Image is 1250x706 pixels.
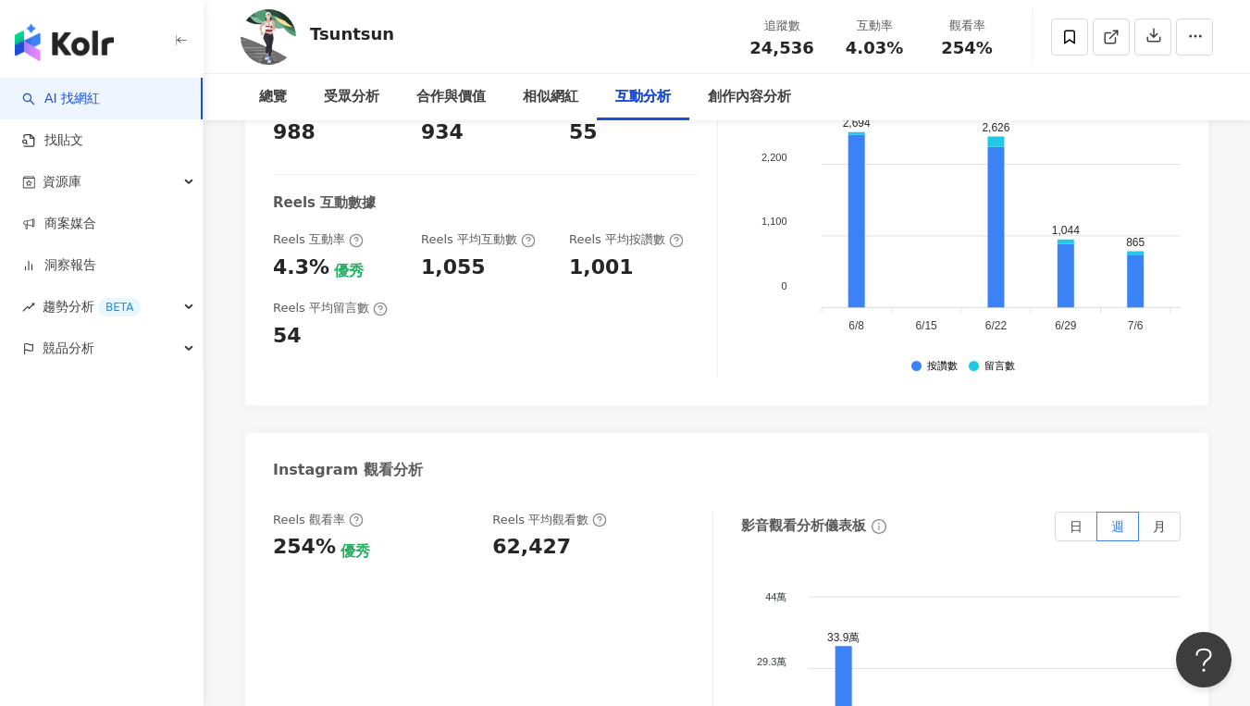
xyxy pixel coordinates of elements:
div: 62,427 [492,533,571,562]
tspan: 44萬 [765,591,786,602]
span: 254% [941,39,993,57]
a: 商案媒合 [22,215,96,233]
img: KOL Avatar [241,9,296,65]
span: 趨勢分析 [43,286,141,328]
span: 資源庫 [43,161,81,203]
tspan: 6/29 [1055,319,1077,332]
div: Tsuntsun [310,22,394,45]
div: 55 [569,118,598,147]
tspan: 6/22 [985,319,1008,332]
div: Reels 平均按讚數 [569,231,684,248]
div: 54 [273,322,302,351]
tspan: 6/8 [848,319,864,332]
div: 留言數 [984,361,1015,373]
span: rise [22,301,35,314]
span: 競品分析 [43,328,94,369]
span: 4.03% [846,39,903,57]
tspan: 1,100 [761,216,787,227]
tspan: 6/15 [915,319,937,332]
div: 影音觀看分析儀表板 [741,516,866,536]
div: 相似網紅 [523,86,578,108]
div: 1,001 [569,254,634,282]
div: 4.3% [273,254,329,282]
div: 254% [273,533,336,562]
div: 988 [273,118,316,147]
div: Reels 互動率 [273,231,364,248]
div: 受眾分析 [324,86,379,108]
span: 日 [1070,519,1083,534]
div: 934 [421,118,464,147]
div: Reels 觀看率 [273,512,364,528]
div: 優秀 [334,261,364,281]
div: 按讚數 [927,361,958,373]
span: 月 [1153,519,1166,534]
span: 週 [1111,519,1124,534]
div: 合作與價值 [416,86,486,108]
img: logo [15,24,114,61]
div: Instagram 觀看分析 [273,460,423,480]
a: 洞察報告 [22,256,96,275]
a: searchAI 找網紅 [22,90,100,108]
div: 觀看率 [932,17,1002,35]
div: 追蹤數 [747,17,817,35]
div: Reels 互動數據 [273,193,376,213]
div: Reels 平均互動數 [421,231,536,248]
div: 創作內容分析 [708,86,791,108]
div: Reels 平均留言數 [273,300,388,316]
iframe: Help Scout Beacon - Open [1176,632,1231,687]
tspan: 29.3萬 [756,655,786,666]
span: 24,536 [749,38,813,57]
div: 互動分析 [615,86,671,108]
tspan: 2,200 [761,151,787,162]
div: Reels 平均觀看數 [492,512,607,528]
tspan: 0 [781,280,786,291]
tspan: 7/6 [1128,319,1144,332]
a: 找貼文 [22,131,83,150]
div: 1,055 [421,254,486,282]
div: 優秀 [340,541,370,562]
div: 總覽 [259,86,287,108]
div: 互動率 [839,17,910,35]
div: BETA [98,298,141,316]
span: info-circle [869,516,889,537]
